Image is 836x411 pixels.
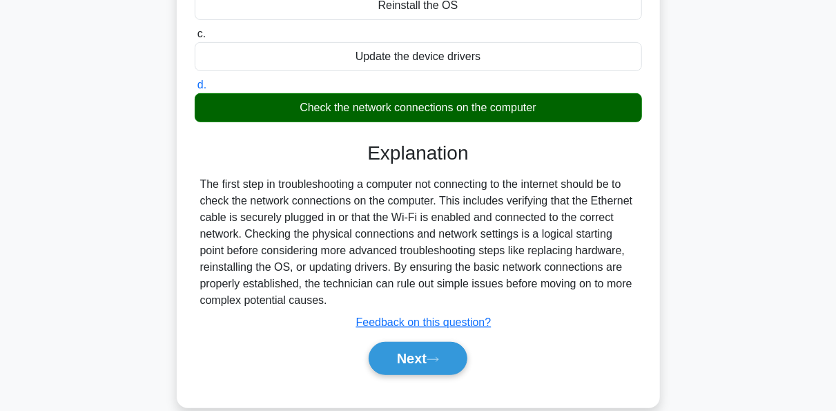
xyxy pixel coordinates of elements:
span: d. [197,79,206,90]
div: The first step in troubleshooting a computer not connecting to the internet should be to check th... [200,176,636,309]
button: Next [369,342,467,375]
span: c. [197,28,206,39]
div: Update the device drivers [195,42,642,71]
a: Feedback on this question? [356,316,492,328]
h3: Explanation [203,142,634,165]
div: Check the network connections on the computer [195,93,642,122]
